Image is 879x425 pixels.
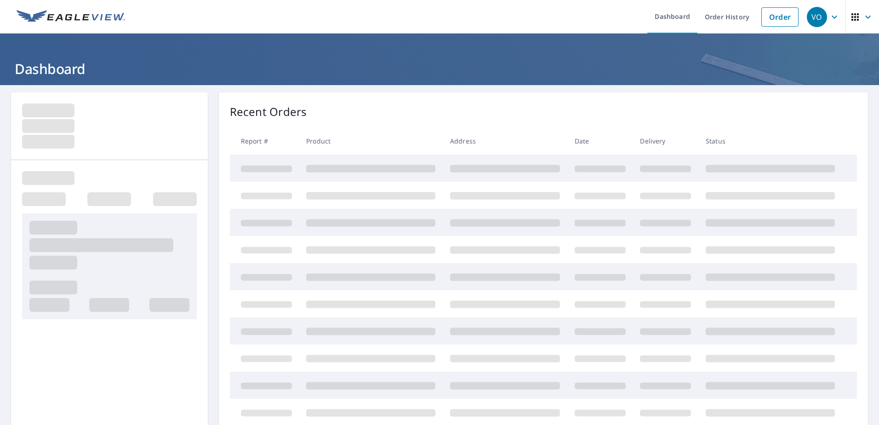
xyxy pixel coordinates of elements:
h1: Dashboard [11,59,868,78]
th: Address [443,127,567,155]
a: Order [761,7,799,27]
th: Status [698,127,842,155]
th: Product [299,127,443,155]
th: Date [567,127,633,155]
img: EV Logo [17,10,125,24]
th: Report # [230,127,299,155]
div: VO [807,7,827,27]
th: Delivery [633,127,698,155]
p: Recent Orders [230,103,307,120]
